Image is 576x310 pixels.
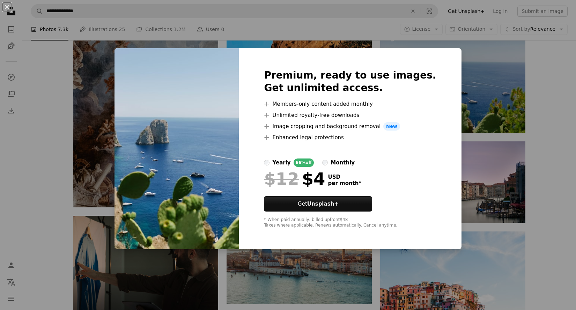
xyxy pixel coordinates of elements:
input: monthly [322,160,328,165]
div: yearly [272,158,290,167]
div: 66% off [294,158,314,167]
li: Image cropping and background removal [264,122,436,131]
button: GetUnsplash+ [264,196,372,212]
span: New [383,122,400,131]
img: premium_photo-1673139301825-aaceb3df6a18 [115,48,239,249]
div: * When paid annually, billed upfront $48 Taxes where applicable. Renews automatically. Cancel any... [264,217,436,228]
li: Unlimited royalty-free downloads [264,111,436,119]
li: Members-only content added monthly [264,100,436,108]
span: $12 [264,170,299,188]
div: monthly [331,158,355,167]
span: per month * [328,180,361,186]
li: Enhanced legal protections [264,133,436,142]
div: $4 [264,170,325,188]
h2: Premium, ready to use images. Get unlimited access. [264,69,436,94]
strong: Unsplash+ [307,201,339,207]
input: yearly66%off [264,160,269,165]
span: USD [328,174,361,180]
